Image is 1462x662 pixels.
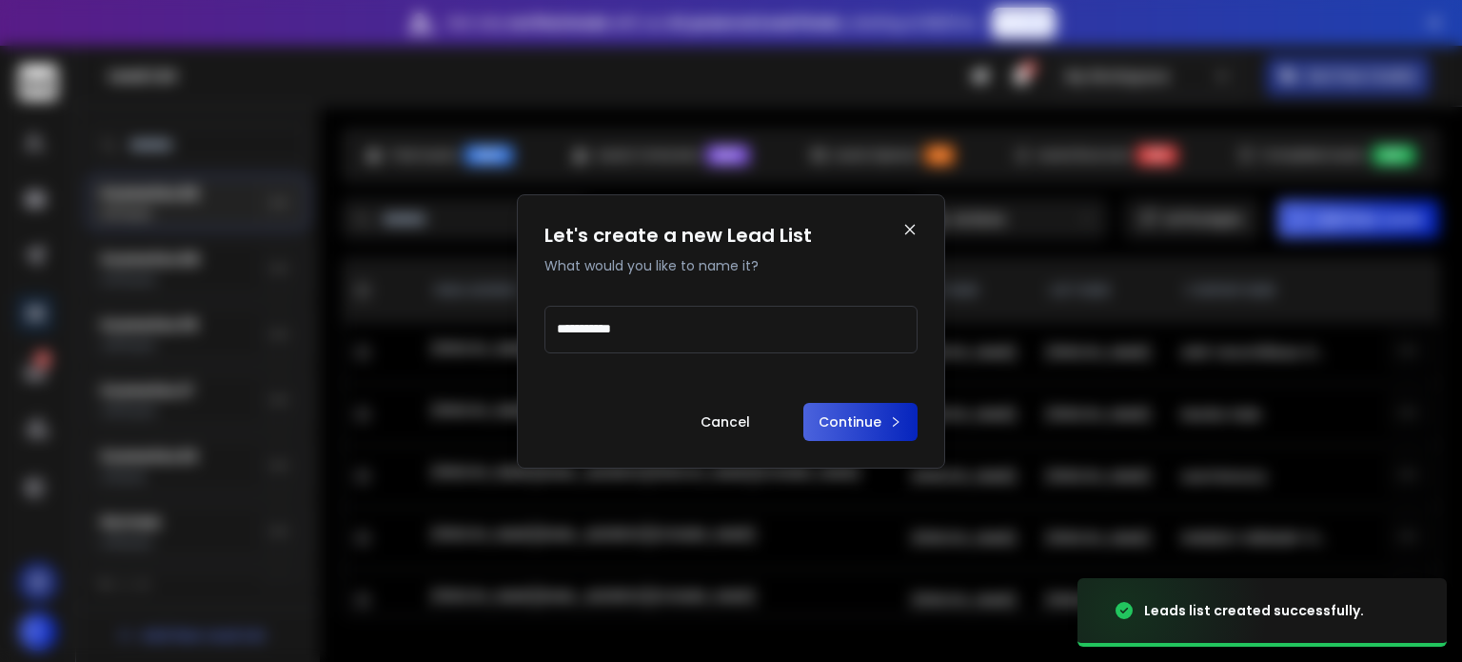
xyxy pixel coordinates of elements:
[803,403,918,441] button: Continue
[1144,601,1364,620] div: Leads list created successfully.
[685,403,765,441] button: Cancel
[544,222,812,249] h1: Let's create a new Lead List
[544,256,812,275] p: What would you like to name it?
